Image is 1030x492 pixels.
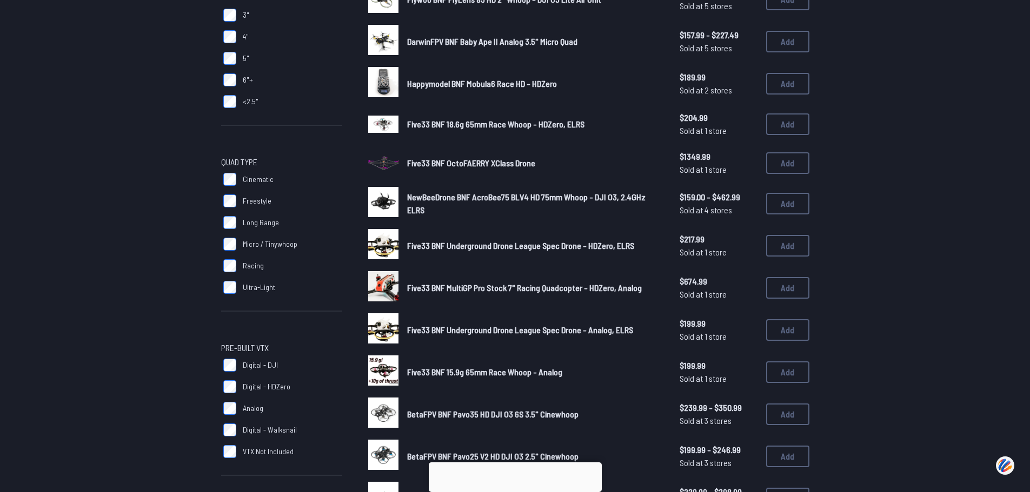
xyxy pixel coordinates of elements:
span: 4" [243,31,249,42]
span: Cinematic [243,174,274,185]
input: 5" [223,52,236,65]
span: 6"+ [243,75,253,85]
span: $199.99 [680,317,757,330]
button: Add [766,113,809,135]
a: image [368,271,398,305]
span: Sold at 4 stores [680,204,757,217]
span: $189.99 [680,71,757,84]
input: Micro / Tinywhoop [223,238,236,251]
span: Five33 BNF Underground Drone League Spec Drone - HDZero, ELRS [407,240,634,251]
button: Add [766,73,809,95]
span: 5" [243,53,249,64]
button: Add [766,403,809,425]
span: Sold at 3 stores [680,414,757,427]
img: image [368,116,398,133]
span: DarwinFPV BNF Baby Ape II Analog 3.5" Micro Quad [407,36,577,46]
img: image [368,187,398,217]
button: Add [766,446,809,467]
span: $199.99 - $246.99 [680,443,757,456]
span: Sold at 1 store [680,163,757,176]
span: Micro / Tinywhoop [243,239,297,250]
span: Sold at 5 stores [680,42,757,55]
img: image [368,25,398,55]
span: $204.99 [680,111,757,124]
span: Five33 BNF MultiGP Pro Stock 7" Racing Quadcopter - HDZero, Analog [407,282,642,293]
a: image [368,313,398,347]
img: image [368,313,398,343]
input: Ultra-Light [223,281,236,294]
button: Add [766,361,809,383]
button: Add [766,235,809,257]
a: image [368,229,398,262]
input: Cinematic [223,173,236,186]
span: Five33 BNF OctoFAERRY XClass Drone [407,158,535,168]
a: image [368,355,398,389]
a: NewBeeDrone BNF AcroBee75 BLV4 HD 75mm Whoop - DJI O3, 2.4GHz ELRS [407,191,662,217]
span: Sold at 1 store [680,330,757,343]
span: Ultra-Light [243,282,275,293]
img: image [368,156,398,170]
a: image [368,109,398,139]
span: Happymodel BNF Mobula6 Race HD - HDZero [407,78,557,89]
span: <2.5" [243,96,258,107]
span: VTX Not Included [243,446,294,457]
a: BetaFPV BNF Pavo25 V2 HD DJI O3 2.5" Cinewhoop [407,450,662,463]
span: BetaFPV BNF Pavo35 HD DJI O3 6S 3.5" Cinewhoop [407,409,579,419]
a: BetaFPV BNF Pavo35 HD DJI O3 6S 3.5" Cinewhoop [407,408,662,421]
span: $159.00 - $462.99 [680,191,757,204]
input: 3" [223,9,236,22]
input: 4" [223,30,236,43]
span: NewBeeDrone BNF AcroBee75 BLV4 HD 75mm Whoop - DJI O3, 2.4GHz ELRS [407,192,646,215]
img: image [368,355,398,386]
a: image [368,397,398,431]
span: $157.99 - $227.49 [680,29,757,42]
a: image [368,25,398,58]
span: Quad Type [221,156,257,169]
button: Add [766,193,809,214]
span: 3" [243,10,249,21]
a: Five33 BNF Underground Drone League Spec Drone - HDZero, ELRS [407,239,662,252]
img: image [368,229,398,259]
span: Sold at 1 store [680,124,757,137]
input: Racing [223,259,236,272]
span: $199.99 [680,359,757,372]
input: <2.5" [223,95,236,108]
span: Sold at 1 store [680,246,757,259]
span: Sold at 1 store [680,288,757,301]
span: Sold at 1 store [680,372,757,385]
input: Digital - DJI [223,359,236,372]
button: Add [766,152,809,174]
span: Freestyle [243,196,271,206]
input: 6"+ [223,73,236,86]
a: image [368,148,398,178]
span: Analog [243,403,263,414]
a: Five33 BNF OctoFAERRY XClass Drone [407,157,662,170]
a: image [368,440,398,473]
input: Long Range [223,216,236,229]
button: Add [766,31,809,52]
input: VTX Not Included [223,445,236,458]
span: Long Range [243,217,279,228]
a: Five33 BNF Underground Drone League Spec Drone - Analog, ELRS [407,323,662,336]
span: Five33 BNF Underground Drone League Spec Drone - Analog, ELRS [407,325,633,335]
span: BetaFPV BNF Pavo25 V2 HD DJI O3 2.5" Cinewhoop [407,451,579,461]
img: image [368,397,398,428]
iframe: Advertisement [429,462,602,489]
img: svg+xml;base64,PHN2ZyB3aWR0aD0iNDQiIGhlaWdodD0iNDQiIHZpZXdCb3g9IjAgMCA0NCA0NCIgZmlsbD0ibm9uZSIgeG... [996,456,1014,476]
img: image [368,271,398,301]
span: Digital - DJI [243,360,278,370]
a: image [368,187,398,220]
span: Five33 BNF 18.6g 65mm Race Whoop - HDZero, ELRS [407,119,584,129]
span: Racing [243,260,264,271]
span: Sold at 2 stores [680,84,757,97]
input: Freestyle [223,194,236,207]
a: Five33 BNF MultiGP Pro Stock 7" Racing Quadcopter - HDZero, Analog [407,281,662,294]
input: Digital - Walksnail [223,423,236,436]
span: Digital - HDZero [243,381,290,392]
a: Five33 BNF 15.9g 65mm Race Whoop - Analog [407,366,662,379]
span: $674.99 [680,275,757,288]
span: Sold at 3 stores [680,456,757,469]
span: $217.99 [680,233,757,246]
button: Add [766,319,809,341]
span: Pre-Built VTX [221,341,269,354]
